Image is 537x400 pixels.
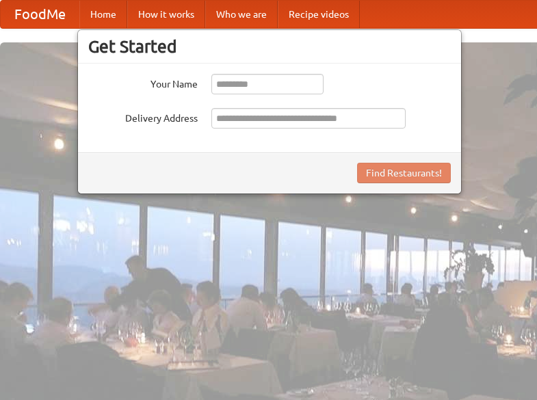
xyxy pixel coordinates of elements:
[88,36,451,57] h3: Get Started
[1,1,79,28] a: FoodMe
[357,163,451,183] button: Find Restaurants!
[88,108,198,125] label: Delivery Address
[79,1,127,28] a: Home
[278,1,360,28] a: Recipe videos
[88,74,198,91] label: Your Name
[127,1,205,28] a: How it works
[205,1,278,28] a: Who we are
